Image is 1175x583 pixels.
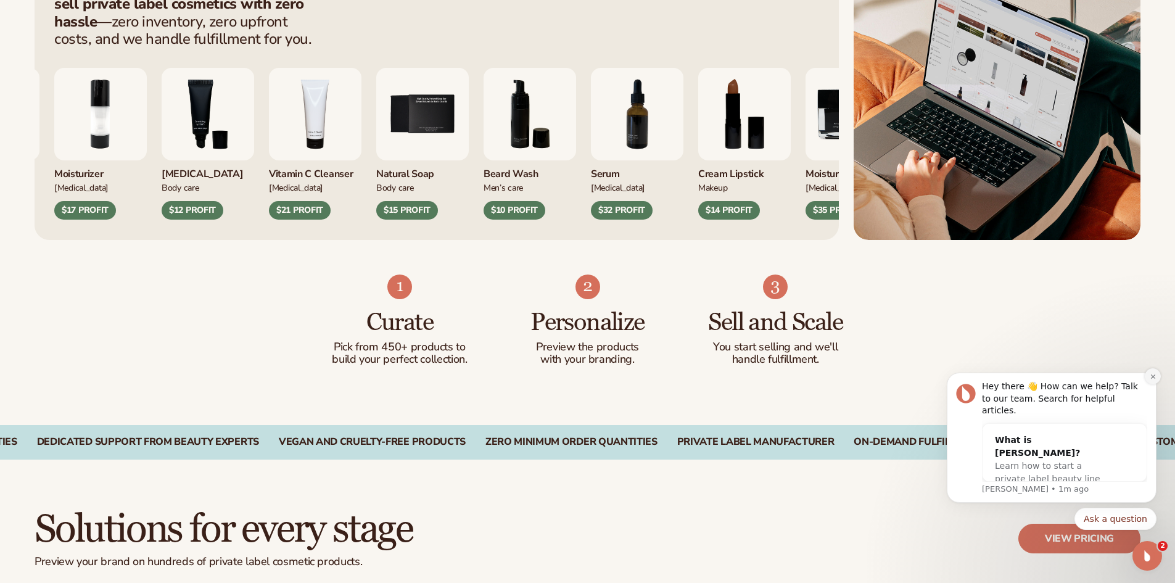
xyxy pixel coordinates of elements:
div: [MEDICAL_DATA] [269,181,361,194]
div: 7 / 9 [591,68,683,220]
div: [MEDICAL_DATA] [591,181,683,194]
div: Cream Lipstick [698,160,791,181]
div: Body Care [376,181,469,194]
div: 2 / 9 [54,68,147,220]
div: PRIVATE LABEL MANUFACTURER [677,436,835,448]
div: $21 PROFIT [269,201,331,220]
img: Shopify Image 5 [575,275,600,299]
h3: Curate [331,309,469,336]
iframe: Intercom notifications message [928,344,1175,550]
div: $14 PROFIT [698,201,760,220]
div: 8 / 9 [698,68,791,220]
div: Moisturizer [54,160,147,181]
img: Nature bar of soap. [376,68,469,160]
div: 4 / 9 [269,68,361,220]
p: Preview the products [518,341,657,354]
div: $10 PROFIT [484,201,545,220]
div: Beard Wash [484,160,576,181]
div: Serum [591,160,683,181]
div: $32 PROFIT [591,201,653,220]
div: 6 / 9 [484,68,576,220]
div: On-Demand Fulfillment and Inventory Tracking [854,436,1118,448]
img: Shopify Image 6 [763,275,788,299]
h3: Sell and Scale [706,309,845,336]
div: Makeup [698,181,791,194]
p: Pick from 450+ products to build your perfect collection. [331,341,469,366]
h3: Personalize [518,309,657,336]
p: handle fulfillment. [706,354,845,366]
div: $15 PROFIT [376,201,438,220]
div: [MEDICAL_DATA] [806,181,898,194]
img: Vitamin c cleanser. [269,68,361,160]
img: Moisturizer. [806,68,898,160]
div: DEDICATED SUPPORT FROM BEAUTY EXPERTS [37,436,259,448]
div: 3 / 9 [162,68,254,220]
div: Natural Soap [376,160,469,181]
img: Smoothing lip balm. [162,68,254,160]
img: Shopify Image 4 [387,275,412,299]
h2: Solutions for every stage [35,509,413,550]
div: Moisturizer [806,160,898,181]
div: $12 PROFIT [162,201,223,220]
img: Luxury cream lipstick. [698,68,791,160]
img: Collagen and retinol serum. [591,68,683,160]
div: [MEDICAL_DATA] [162,160,254,181]
div: Vitamin C Cleanser [269,160,361,181]
p: with your branding. [518,354,657,366]
div: Zero Minimum Order Quantities [485,436,658,448]
div: Body Care [162,181,254,194]
p: Preview your brand on hundreds of private label cosmetic products. [35,555,413,569]
div: [MEDICAL_DATA] [54,181,147,194]
img: Moisturizing lotion. [54,68,147,160]
div: Men’s Care [484,181,576,194]
span: 2 [1158,541,1168,551]
iframe: Intercom live chat [1132,541,1162,571]
div: 9 / 9 [806,68,898,220]
img: Foaming beard wash. [484,68,576,160]
p: You start selling and we'll [706,341,845,354]
div: $17 PROFIT [54,201,116,220]
div: Vegan and Cruelty-Free Products [279,436,466,448]
div: 5 / 9 [376,68,469,220]
div: $35 PROFIT [806,201,867,220]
